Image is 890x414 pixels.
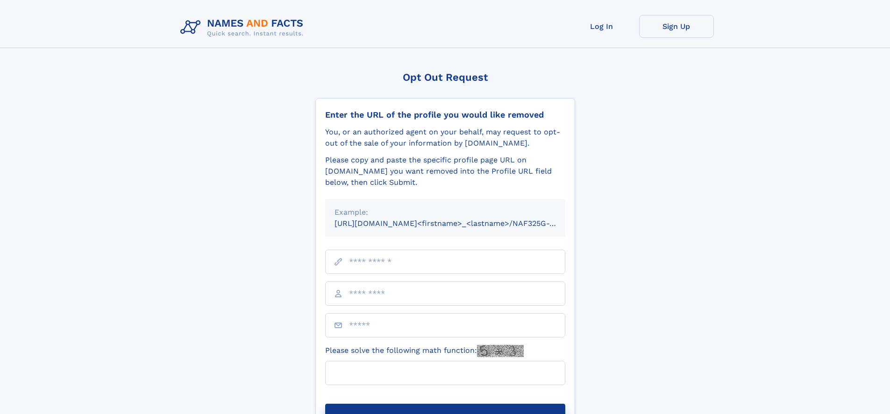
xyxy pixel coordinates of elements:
[325,345,524,357] label: Please solve the following math function:
[325,110,565,120] div: Enter the URL of the profile you would like removed
[639,15,714,38] a: Sign Up
[325,126,565,149] div: You, or an authorized agent on your behalf, may request to opt-out of the sale of your informatio...
[564,15,639,38] a: Log In
[335,207,556,218] div: Example:
[177,15,311,40] img: Logo Names and Facts
[315,71,575,83] div: Opt Out Request
[335,219,583,228] small: [URL][DOMAIN_NAME]<firstname>_<lastname>/NAF325G-xxxxxxxx
[325,154,565,188] div: Please copy and paste the specific profile page URL on [DOMAIN_NAME] you want removed into the Pr...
